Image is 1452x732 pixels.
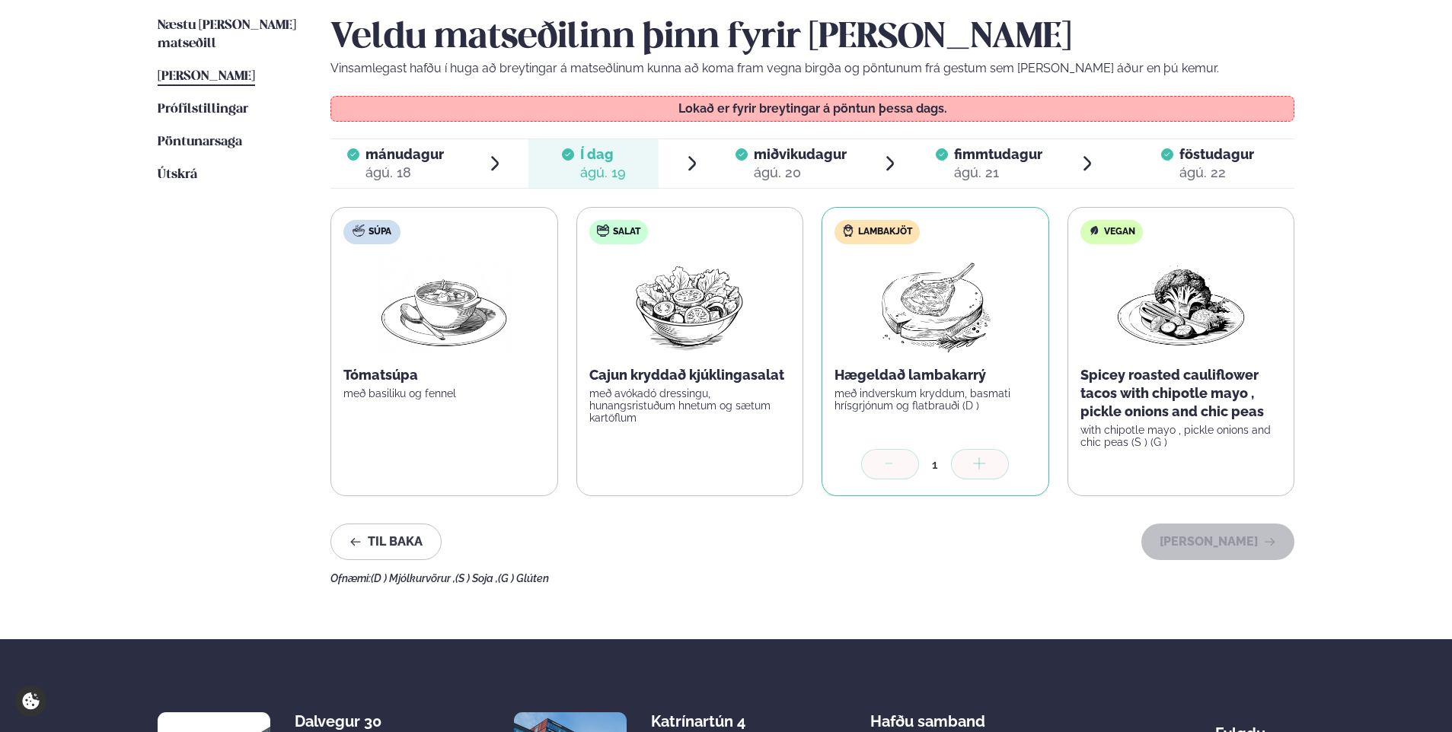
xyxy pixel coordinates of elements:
[835,387,1036,412] p: með indverskum kryddum, basmati hrísgrjónum og flatbrauði (D )
[842,224,854,237] img: Lamb.svg
[1080,366,1282,421] p: Spicey roasted cauliflower tacos with chipotle mayo , pickle onions and chic peas
[613,226,640,238] span: Salat
[158,135,242,148] span: Pöntunarsaga
[369,226,391,238] span: Súpa
[330,524,442,560] button: Til baka
[330,17,1294,59] h2: Veldu matseðilinn þinn fyrir [PERSON_NAME]
[158,19,296,50] span: Næstu [PERSON_NAME] matseðill
[1179,146,1254,162] span: föstudagur
[835,366,1036,384] p: Hægeldað lambakarrý
[158,168,197,181] span: Útskrá
[158,17,300,53] a: Næstu [PERSON_NAME] matseðill
[330,59,1294,78] p: Vinsamlegast hafðu í huga að breytingar á matseðlinum kunna að koma fram vegna birgða og pöntunum...
[1080,424,1282,448] p: with chipotle mayo , pickle onions and chic peas (S ) (G )
[954,146,1042,162] span: fimmtudagur
[870,700,985,730] span: Hafðu samband
[868,256,1003,354] img: Lamb-Meat.png
[1088,224,1100,237] img: Vegan.svg
[1179,164,1254,182] div: ágú. 22
[455,572,498,584] span: (S ) Soja ,
[158,70,255,83] span: [PERSON_NAME]
[858,226,912,238] span: Lambakjöt
[1114,256,1248,354] img: Vegan.png
[1141,524,1294,560] button: [PERSON_NAME]
[346,103,1279,115] p: Lokað er fyrir breytingar á pöntun þessa dags.
[158,68,255,86] a: [PERSON_NAME]
[377,256,511,354] img: Soup.png
[580,164,626,182] div: ágú. 19
[330,572,1294,584] div: Ofnæmi:
[919,456,951,473] div: 1
[365,146,444,162] span: mánudagur
[158,133,242,151] a: Pöntunarsaga
[343,366,545,384] p: Tómatsúpa
[158,166,197,184] a: Útskrá
[589,366,791,384] p: Cajun kryddað kjúklingasalat
[754,146,847,162] span: miðvikudagur
[498,572,549,584] span: (G ) Glúten
[371,572,455,584] span: (D ) Mjólkurvörur ,
[954,164,1042,182] div: ágú. 21
[158,100,248,119] a: Prófílstillingar
[295,712,416,730] div: Dalvegur 30
[365,164,444,182] div: ágú. 18
[580,145,626,164] span: Í dag
[15,686,46,717] a: Cookie settings
[1104,226,1135,238] span: Vegan
[754,164,847,182] div: ágú. 20
[158,103,248,116] span: Prófílstillingar
[343,387,545,399] p: með basiliku og fennel
[597,224,609,237] img: salad.svg
[589,387,791,424] p: með avókadó dressingu, hunangsristuðum hnetum og sætum kartöflum
[622,256,757,354] img: Salad.png
[353,224,365,237] img: soup.svg
[651,712,772,730] div: Katrínartún 4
